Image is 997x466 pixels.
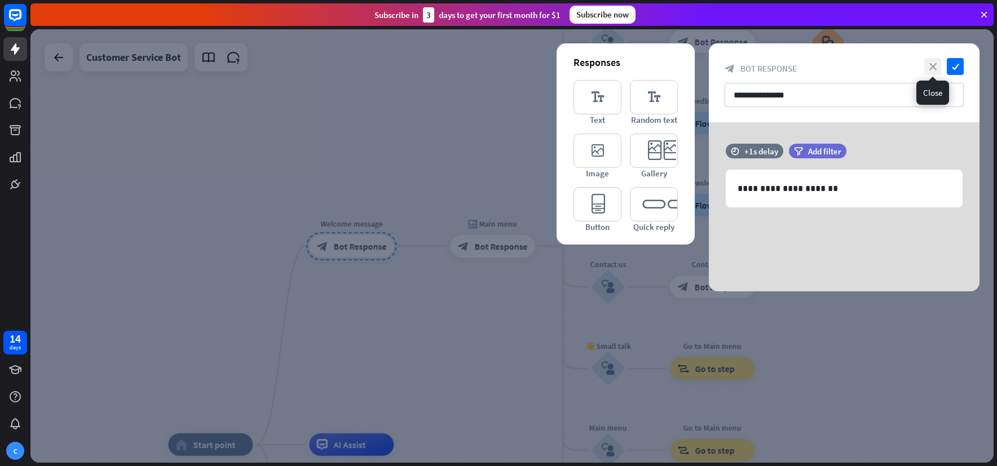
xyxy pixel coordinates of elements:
[374,7,561,23] div: Subscribe in days to get your first month for $1
[808,146,841,157] span: Add filter
[423,7,434,23] div: 3
[9,5,43,38] button: Open LiveChat chat widget
[3,331,27,354] a: 14 days
[744,146,778,157] div: +1s delay
[6,442,24,460] div: C
[10,344,21,352] div: days
[740,63,797,74] span: Bot Response
[947,58,964,75] i: check
[10,334,21,344] div: 14
[924,58,941,75] i: close
[570,6,636,24] div: Subscribe now
[731,147,739,155] i: time
[794,147,803,156] i: filter
[725,64,735,74] i: block_bot_response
